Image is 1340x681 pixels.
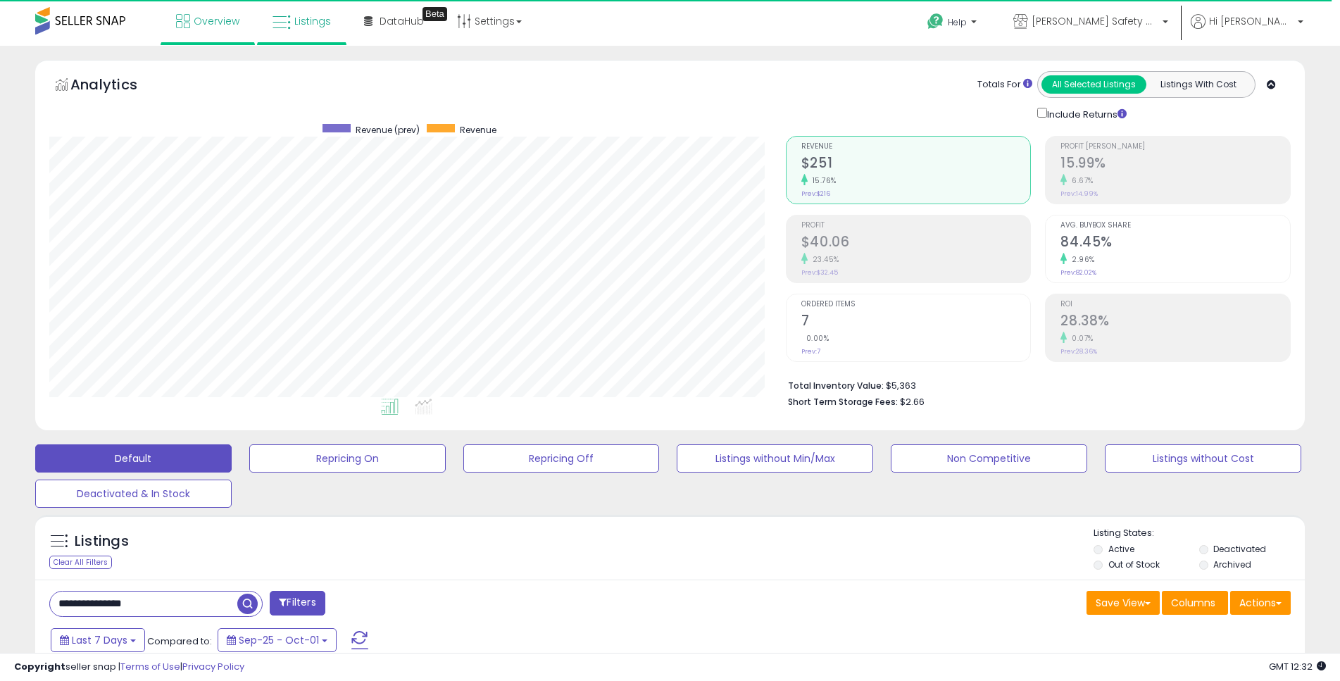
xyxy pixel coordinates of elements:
[1060,189,1098,198] small: Prev: 14.99%
[900,395,925,408] span: $2.66
[788,380,884,392] b: Total Inventory Value:
[1087,591,1160,615] button: Save View
[1060,313,1290,332] h2: 28.38%
[35,444,232,473] button: Default
[801,268,838,277] small: Prev: $32.45
[1230,591,1291,615] button: Actions
[14,660,65,673] strong: Copyright
[1146,75,1251,94] button: Listings With Cost
[801,143,1031,151] span: Revenue
[1108,543,1134,555] label: Active
[194,14,239,28] span: Overview
[788,396,898,408] b: Short Term Storage Fees:
[460,124,496,136] span: Revenue
[218,628,337,652] button: Sep-25 - Oct-01
[1162,591,1228,615] button: Columns
[1032,14,1158,28] span: [PERSON_NAME] Safety & Supply
[1067,175,1094,186] small: 6.67%
[1060,301,1290,308] span: ROI
[1060,268,1096,277] small: Prev: 82.02%
[51,628,145,652] button: Last 7 Days
[948,16,967,28] span: Help
[1213,558,1251,570] label: Archived
[916,2,991,46] a: Help
[927,13,944,30] i: Get Help
[1191,14,1303,46] a: Hi [PERSON_NAME]
[1060,222,1290,230] span: Avg. Buybox Share
[1027,105,1143,122] div: Include Returns
[808,254,839,265] small: 23.45%
[120,660,180,673] a: Terms of Use
[1171,596,1215,610] span: Columns
[1094,527,1305,540] p: Listing States:
[463,444,660,473] button: Repricing Off
[1041,75,1146,94] button: All Selected Listings
[1067,333,1094,344] small: 0.07%
[801,301,1031,308] span: Ordered Items
[801,222,1031,230] span: Profit
[49,556,112,569] div: Clear All Filters
[1060,234,1290,253] h2: 84.45%
[808,175,837,186] small: 15.76%
[239,633,319,647] span: Sep-25 - Oct-01
[1269,660,1326,673] span: 2025-10-9 12:32 GMT
[977,78,1032,92] div: Totals For
[147,635,212,648] span: Compared to:
[75,532,129,551] h5: Listings
[1209,14,1294,28] span: Hi [PERSON_NAME]
[1060,347,1097,356] small: Prev: 28.36%
[1213,543,1266,555] label: Deactivated
[801,189,830,198] small: Prev: $216
[891,444,1087,473] button: Non Competitive
[422,7,447,21] div: Tooltip anchor
[1060,155,1290,174] h2: 15.99%
[294,14,331,28] span: Listings
[249,444,446,473] button: Repricing On
[356,124,420,136] span: Revenue (prev)
[801,234,1031,253] h2: $40.06
[182,660,244,673] a: Privacy Policy
[270,591,325,616] button: Filters
[677,444,873,473] button: Listings without Min/Max
[14,661,244,674] div: seller snap | |
[801,347,820,356] small: Prev: 7
[801,155,1031,174] h2: $251
[788,376,1280,393] li: $5,363
[801,333,829,344] small: 0.00%
[1108,558,1160,570] label: Out of Stock
[1105,444,1301,473] button: Listings without Cost
[1067,254,1095,265] small: 2.96%
[70,75,165,98] h5: Analytics
[380,14,424,28] span: DataHub
[35,480,232,508] button: Deactivated & In Stock
[72,633,127,647] span: Last 7 Days
[1060,143,1290,151] span: Profit [PERSON_NAME]
[801,313,1031,332] h2: 7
